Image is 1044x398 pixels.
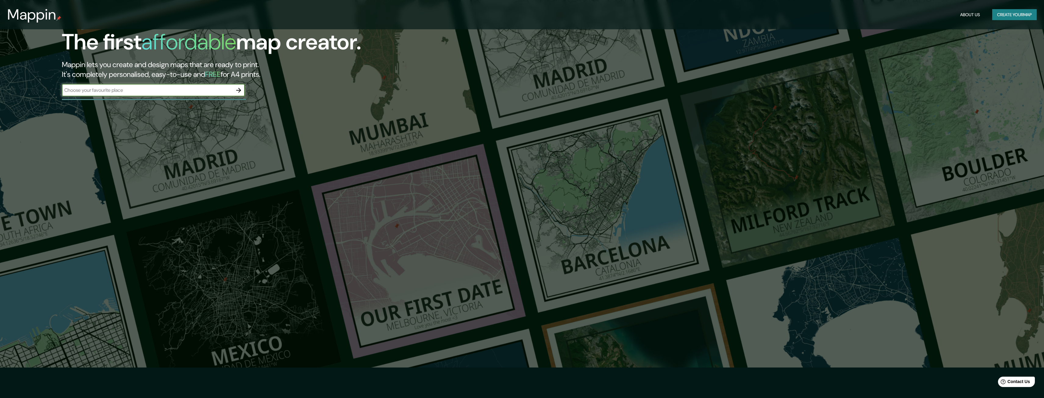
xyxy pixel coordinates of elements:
img: mappin-pin [56,16,61,21]
button: Create yourmap [992,9,1037,20]
input: Choose your favourite place [62,87,233,94]
h1: The first map creator. [62,29,361,60]
h3: Mappin [7,6,56,23]
button: About Us [958,9,982,20]
iframe: Help widget launcher [990,374,1037,391]
h1: affordable [141,28,236,56]
h2: Mappin lets you create and design maps that are ready to print. It's completely personalised, eas... [62,60,584,79]
h5: FREE [205,70,221,79]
